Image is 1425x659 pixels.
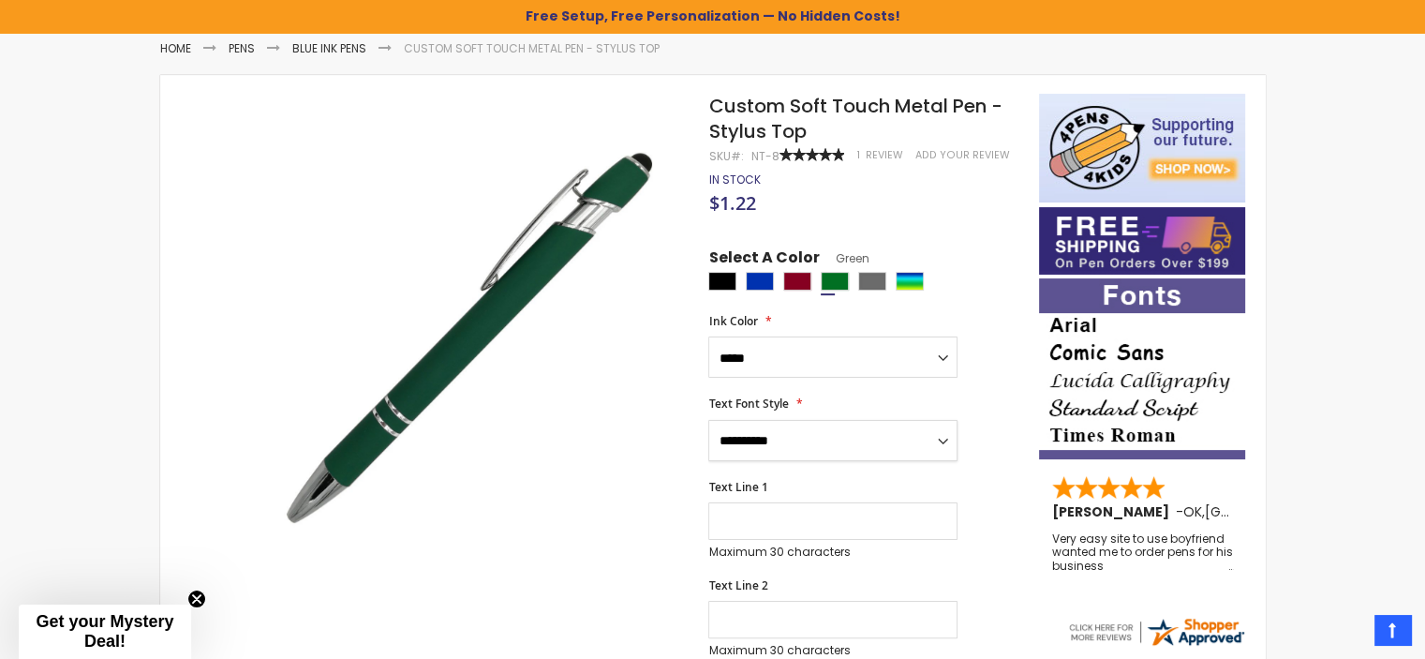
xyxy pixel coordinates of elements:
[1183,502,1202,521] span: OK
[708,545,957,560] p: Maximum 30 characters
[708,479,767,495] span: Text Line 1
[1039,278,1245,459] img: font-personalization-examples
[404,41,660,56] li: Custom Soft Touch Metal Pen - Stylus Top
[708,172,760,187] div: Availability
[708,272,736,291] div: Black
[1052,532,1234,573] div: Very easy site to use boyfriend wanted me to order pens for his business
[708,93,1002,144] span: Custom Soft Touch Metal Pen - Stylus Top
[708,313,757,329] span: Ink Color
[1052,502,1176,521] span: [PERSON_NAME]
[914,148,1009,162] a: Add Your Review
[1066,615,1246,649] img: 4pens.com widget logo
[750,149,779,164] div: NT-8
[1039,94,1245,202] img: 4pens 4 kids
[1374,615,1411,645] a: Top
[708,577,767,593] span: Text Line 2
[1039,207,1245,275] img: Free shipping on orders over $199
[819,250,868,266] span: Green
[292,40,366,56] a: Blue ink Pens
[19,605,191,659] div: Get your Mystery Deal!Close teaser
[1176,502,1343,521] span: - ,
[708,148,743,164] strong: SKU
[708,247,819,273] span: Select A Color
[821,272,849,291] div: Green
[1205,502,1343,521] span: [GEOGRAPHIC_DATA]
[708,172,760,187] span: In stock
[858,272,886,291] div: Grey
[708,643,957,658] p: Maximum 30 characters
[856,148,859,162] span: 1
[865,148,902,162] span: Review
[779,148,844,161] div: 100%
[160,40,191,56] a: Home
[1066,637,1246,652] a: 4pens.com certificate URL
[255,121,683,549] img: regal_rubber_green_n_2_1_2.jpg
[896,272,924,291] div: Assorted
[783,272,811,291] div: Burgundy
[856,148,905,162] a: 1 Review
[187,590,206,608] button: Close teaser
[36,612,173,651] span: Get your Mystery Deal!
[229,40,255,56] a: Pens
[708,396,788,412] span: Text Font Style
[708,190,755,216] span: $1.22
[746,272,774,291] div: Blue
